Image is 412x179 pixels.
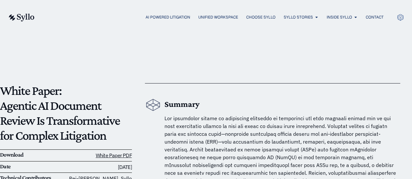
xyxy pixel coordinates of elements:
[96,152,132,159] a: White Paper PDF
[198,14,238,20] a: Unified Workspace
[164,99,200,109] b: Summary
[66,163,132,171] h6: [DATE]
[8,14,35,21] img: syllo
[327,14,352,20] a: Inside Syllo
[366,14,384,20] a: Contact
[48,14,384,20] div: Menu Toggle
[146,14,190,20] a: AI Powered Litigation
[48,14,384,20] nav: Menu
[284,14,313,20] a: Syllo Stories
[246,14,276,20] a: Choose Syllo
